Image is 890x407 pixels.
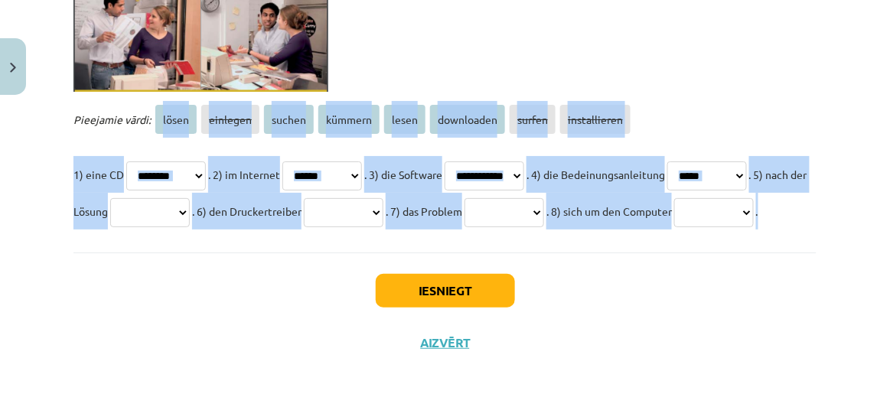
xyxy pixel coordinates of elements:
span: . 2) im Internet [208,168,280,181]
span: . [756,204,758,218]
span: suchen [264,105,314,134]
span: . 5) nach der Lösung [73,168,807,218]
span: . 4) die Bedeinungsanleitung [527,168,665,181]
span: installieren [560,105,631,134]
span: downloaden [430,105,505,134]
span: . 7) das Problem [386,204,462,218]
span: . 8) sich um den Computer [546,204,672,218]
button: Aizvērt [416,335,474,350]
span: lesen [384,105,425,134]
span: lösen [155,105,197,134]
span: 1) eine CD [73,168,124,181]
span: surfen [510,105,556,134]
span: kümmern [318,105,380,134]
span: einlegen [201,105,259,134]
span: Pieejamie vārdi: [73,112,151,126]
span: . 3) die Software [364,168,442,181]
button: Iesniegt [376,274,515,308]
img: icon-close-lesson-0947bae3869378f0d4975bcd49f059093ad1ed9edebbc8119c70593378902aed.svg [10,63,16,73]
span: . 6) den Druckertreiber [192,204,302,218]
